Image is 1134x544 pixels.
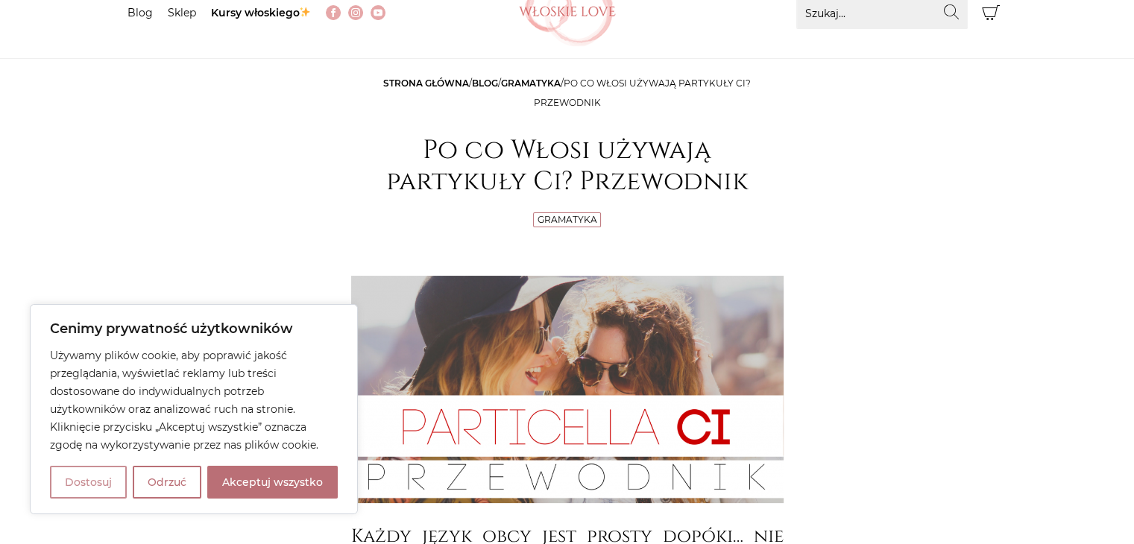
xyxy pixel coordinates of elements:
[127,6,153,19] a: Blog
[211,6,312,19] a: Kursy włoskiego
[501,78,561,89] a: Gramatyka
[207,466,338,499] button: Akceptuj wszystko
[351,135,784,197] h1: Po co Włosi używają partykuły Ci? Przewodnik
[472,78,498,89] a: Blog
[50,466,127,499] button: Dostosuj
[538,214,597,225] a: Gramatyka
[300,7,310,17] img: ✨
[383,78,469,89] a: Strona główna
[50,347,338,454] p: Używamy plików cookie, aby poprawić jakość przeglądania, wyświetlać reklamy lub treści dostosowan...
[383,78,751,108] span: / / /
[168,6,196,19] a: Sklep
[50,320,338,338] p: Cenimy prywatność użytkowników
[133,466,201,499] button: Odrzuć
[534,78,752,108] span: Po co Włosi używają partykuły Ci? Przewodnik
